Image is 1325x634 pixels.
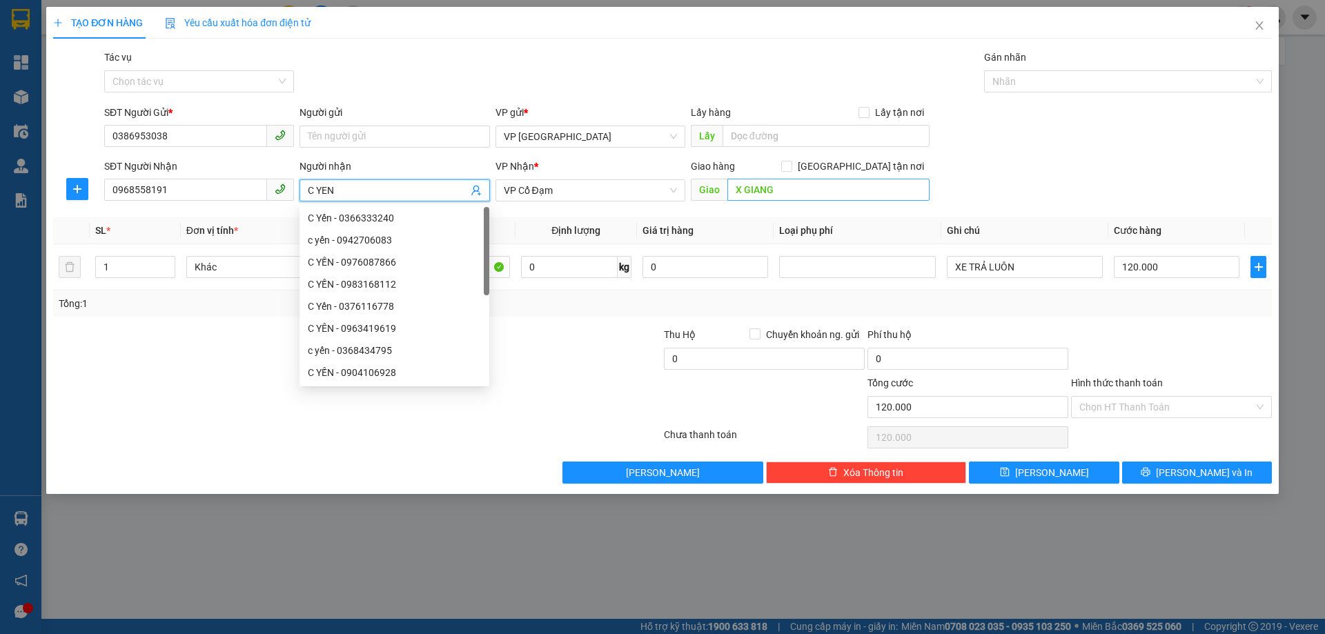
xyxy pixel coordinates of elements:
[1250,256,1266,278] button: plus
[792,159,930,174] span: [GEOGRAPHIC_DATA] tận nơi
[626,465,700,480] span: [PERSON_NAME]
[308,343,481,358] div: c yến - 0368434795
[691,179,727,201] span: Giao
[664,329,696,340] span: Thu Hộ
[300,317,489,339] div: C YÊN - 0963419619
[300,339,489,361] div: c yến - 0368434795
[95,225,106,236] span: SL
[495,105,685,120] div: VP gửi
[642,256,768,278] input: 0
[104,52,132,63] label: Tác vụ
[867,377,913,388] span: Tổng cước
[67,184,88,195] span: plus
[129,51,577,68] li: Hotline: 1900252555
[984,52,1026,63] label: Gán nhãn
[308,210,481,226] div: C Yến - 0366333240
[495,161,534,172] span: VP Nhận
[104,105,294,120] div: SĐT Người Gửi
[941,217,1108,244] th: Ghi chú
[59,256,81,278] button: delete
[104,159,294,174] div: SĐT Người Nhận
[843,465,903,480] span: Xóa Thông tin
[1141,467,1150,478] span: printer
[53,18,63,28] span: plus
[308,365,481,380] div: C YẾN - 0904106928
[969,462,1119,484] button: save[PERSON_NAME]
[766,462,967,484] button: deleteXóa Thông tin
[129,34,577,51] li: Cổ Đạm, xã [GEOGRAPHIC_DATA], [GEOGRAPHIC_DATA]
[195,257,334,277] span: Khác
[165,18,176,29] img: icon
[1240,7,1279,46] button: Close
[308,321,481,336] div: C YÊN - 0963419619
[275,130,286,141] span: phone
[275,184,286,195] span: phone
[300,251,489,273] div: C YẾN - 0976087866
[1000,467,1010,478] span: save
[1114,225,1161,236] span: Cước hàng
[308,299,481,314] div: C Yến - 0376116778
[53,17,143,28] span: TẠO ĐƠN HÀNG
[300,361,489,384] div: C YẾN - 0904106928
[867,327,1068,348] div: Phí thu hộ
[300,273,489,295] div: C YẾN - 0983168112
[504,126,677,147] span: VP Mỹ Đình
[1122,462,1272,484] button: printer[PERSON_NAME] và In
[308,277,481,292] div: C YẾN - 0983168112
[691,125,723,147] span: Lấy
[66,178,88,200] button: plus
[551,225,600,236] span: Định lượng
[642,225,694,236] span: Giá trị hàng
[59,296,511,311] div: Tổng: 1
[760,327,865,342] span: Chuyển khoản ng. gửi
[691,107,731,118] span: Lấy hàng
[17,100,206,146] b: GỬI : VP [GEOGRAPHIC_DATA]
[308,255,481,270] div: C YẾN - 0976087866
[504,180,677,201] span: VP Cổ Đạm
[165,17,311,28] span: Yêu cầu xuất hóa đơn điện tử
[723,125,930,147] input: Dọc đường
[300,159,489,174] div: Người nhận
[471,185,482,196] span: user-add
[300,105,489,120] div: Người gửi
[17,17,86,86] img: logo.jpg
[870,105,930,120] span: Lấy tận nơi
[1071,377,1163,388] label: Hình thức thanh toán
[562,462,763,484] button: [PERSON_NAME]
[662,427,866,451] div: Chưa thanh toán
[308,232,481,248] div: c yến - 0942706083
[300,295,489,317] div: C Yến - 0376116778
[1156,465,1253,480] span: [PERSON_NAME] và In
[1254,20,1265,31] span: close
[1251,261,1265,273] span: plus
[828,467,838,478] span: delete
[300,207,489,229] div: C Yến - 0366333240
[618,256,631,278] span: kg
[947,256,1103,278] input: Ghi Chú
[774,217,941,244] th: Loại phụ phí
[691,161,735,172] span: Giao hàng
[727,179,930,201] input: Dọc đường
[1015,465,1089,480] span: [PERSON_NAME]
[186,225,238,236] span: Đơn vị tính
[300,229,489,251] div: c yến - 0942706083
